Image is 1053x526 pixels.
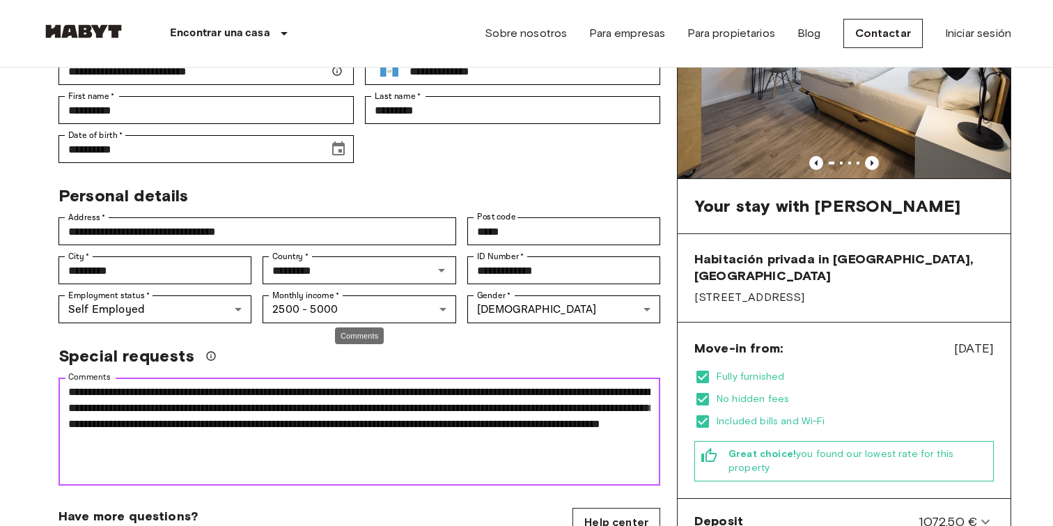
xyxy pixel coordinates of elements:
div: Last name [365,96,660,124]
b: Great choice! [728,448,796,460]
a: Blog [797,25,821,42]
svg: Make sure your email is correct — we'll send your booking details there. [331,65,343,77]
span: Special requests [58,346,194,366]
a: Sobre nosotros [485,25,567,42]
div: Address [58,217,456,245]
label: Monthly income [272,289,339,302]
span: Habitación privada in [GEOGRAPHIC_DATA], [GEOGRAPHIC_DATA] [694,251,994,284]
div: Email [58,57,354,85]
a: Para propietarios [687,25,775,42]
label: City [68,250,90,263]
button: Select country [375,56,404,86]
p: Encontrar una casa [170,25,270,42]
div: First name [58,96,354,124]
label: Last name [375,90,421,102]
div: Post code [467,217,660,245]
div: 2500 - 5000 [263,295,455,323]
span: Personal details [58,185,188,206]
button: Open [432,261,451,280]
a: Para empresas [589,25,665,42]
div: Comments [335,327,384,345]
a: Contactar [843,19,923,48]
a: Iniciar sesión [945,25,1011,42]
label: First name [68,90,115,102]
button: Previous image [865,156,879,170]
div: Comments [58,378,660,486]
label: Comments [68,371,111,383]
div: City [58,256,251,284]
span: Have more questions? [58,508,198,525]
span: Move-in from: [694,340,783,357]
span: Your stay with [PERSON_NAME] [694,196,960,217]
div: [DEMOGRAPHIC_DATA] [467,295,660,323]
button: Choose date, selected date is Jun 28, 1907 [325,135,352,163]
span: No hidden fees [717,392,994,406]
span: [DATE] [954,339,994,357]
button: Previous image [809,156,823,170]
span: Fully furnished [717,370,994,384]
div: ID Number [467,256,660,284]
label: Post code [477,211,516,223]
div: Self Employed [58,295,251,323]
label: ID Number [477,250,524,263]
label: Employment status [68,289,150,302]
label: Date of birth [68,129,123,141]
label: Country [272,250,309,263]
label: Address [68,211,106,224]
span: [STREET_ADDRESS] [694,290,994,305]
img: Guatemala [380,65,398,77]
svg: We'll do our best to accommodate your request, but please note we can't guarantee it will be poss... [205,350,217,362]
label: Gender [477,289,510,302]
img: Habyt [42,24,125,38]
span: Included bills and Wi-Fi [717,415,994,428]
span: you found our lowest rate for this property [728,447,988,475]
